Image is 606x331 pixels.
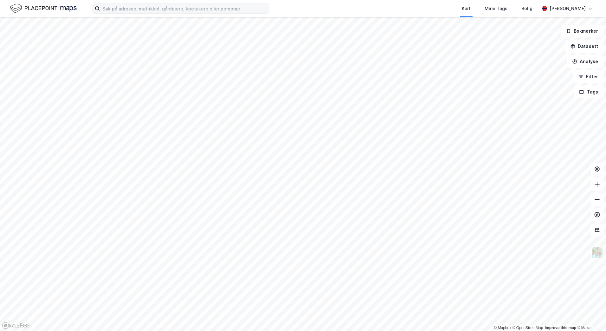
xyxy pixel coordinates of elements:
button: Bokmerker [561,25,603,37]
a: OpenStreetMap [513,326,543,330]
div: Mine Tags [485,5,507,12]
div: Kart [462,5,471,12]
button: Tags [574,86,603,98]
div: Kontrollprogram for chat [574,301,606,331]
button: Datasett [565,40,603,53]
button: Analyse [567,55,603,68]
a: Mapbox [494,326,511,330]
div: [PERSON_NAME] [550,5,586,12]
a: Mapbox homepage [2,322,30,329]
img: Z [591,247,603,259]
iframe: Chat Widget [574,301,606,331]
img: logo.f888ab2527a4732fd821a326f86c7f29.svg [10,3,77,14]
a: Improve this map [545,326,576,330]
button: Filter [573,70,603,83]
input: Søk på adresse, matrikkel, gårdeiere, leietakere eller personer [100,4,269,13]
div: Bolig [521,5,532,12]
